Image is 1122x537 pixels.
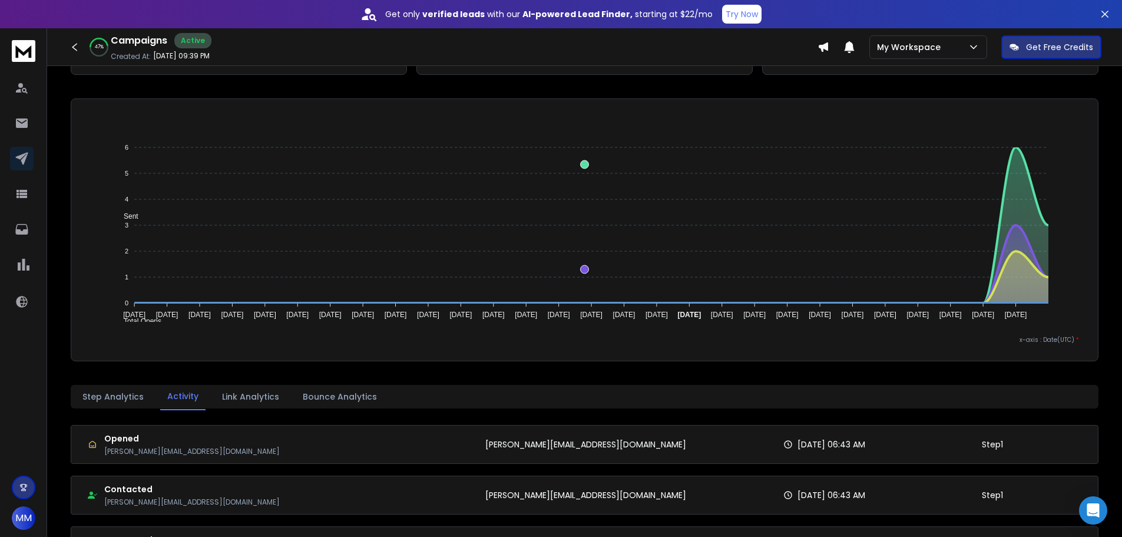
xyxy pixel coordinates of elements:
[125,222,128,229] tspan: 3
[90,335,1079,344] p: x-axis : Date(UTC)
[125,144,128,151] tspan: 6
[125,196,128,203] tspan: 4
[515,311,537,319] tspan: [DATE]
[972,311,994,319] tspan: [DATE]
[1001,35,1101,59] button: Get Free Credits
[12,506,35,530] button: MM
[776,311,799,319] tspan: [DATE]
[156,311,178,319] tspan: [DATE]
[104,447,280,456] p: [PERSON_NAME][EMAIL_ADDRESS][DOMAIN_NAME]
[104,483,280,495] h1: Contacted
[743,311,766,319] tspan: [DATE]
[221,311,243,319] tspan: [DATE]
[111,52,151,61] p: Created At:
[188,311,211,319] tspan: [DATE]
[613,311,636,319] tspan: [DATE]
[809,311,831,319] tspan: [DATE]
[385,311,407,319] tspan: [DATE]
[417,311,439,319] tspan: [DATE]
[286,311,309,319] tspan: [DATE]
[522,8,633,20] strong: AI-powered Lead Finder,
[449,311,472,319] tspan: [DATE]
[111,34,167,48] h1: Campaigns
[104,433,280,444] h1: Opened
[115,317,161,325] span: Total Opens
[123,311,145,319] tspan: [DATE]
[646,311,668,319] tspan: [DATE]
[797,489,865,501] p: [DATE] 06:43 AM
[797,439,865,450] p: [DATE] 06:43 AM
[422,8,485,20] strong: verified leads
[485,439,686,450] p: [PERSON_NAME][EMAIL_ADDRESS][DOMAIN_NAME]
[125,274,128,281] tspan: 1
[939,311,962,319] tspan: [DATE]
[174,33,211,48] div: Active
[711,311,733,319] tspan: [DATE]
[1026,41,1093,53] p: Get Free Credits
[982,439,1003,450] p: Step 1
[254,311,276,319] tspan: [DATE]
[722,5,762,24] button: Try Now
[877,41,945,53] p: My Workspace
[125,299,128,307] tspan: 0
[874,311,896,319] tspan: [DATE]
[677,311,701,319] tspan: [DATE]
[95,44,104,51] p: 47 %
[1079,496,1107,525] div: Open Intercom Messenger
[842,311,864,319] tspan: [DATE]
[352,311,374,319] tspan: [DATE]
[906,311,929,319] tspan: [DATE]
[385,8,713,20] p: Get only with our starting at $22/mo
[153,51,210,61] p: [DATE] 09:39 PM
[580,311,603,319] tspan: [DATE]
[485,489,686,501] p: [PERSON_NAME][EMAIL_ADDRESS][DOMAIN_NAME]
[115,212,138,220] span: Sent
[1005,311,1027,319] tspan: [DATE]
[160,383,206,410] button: Activity
[548,311,570,319] tspan: [DATE]
[75,384,151,410] button: Step Analytics
[982,489,1003,501] p: Step 1
[296,384,384,410] button: Bounce Analytics
[215,384,286,410] button: Link Analytics
[726,8,758,20] p: Try Now
[125,170,128,177] tspan: 5
[319,311,342,319] tspan: [DATE]
[12,40,35,62] img: logo
[482,311,505,319] tspan: [DATE]
[104,498,280,507] p: [PERSON_NAME][EMAIL_ADDRESS][DOMAIN_NAME]
[125,248,128,255] tspan: 2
